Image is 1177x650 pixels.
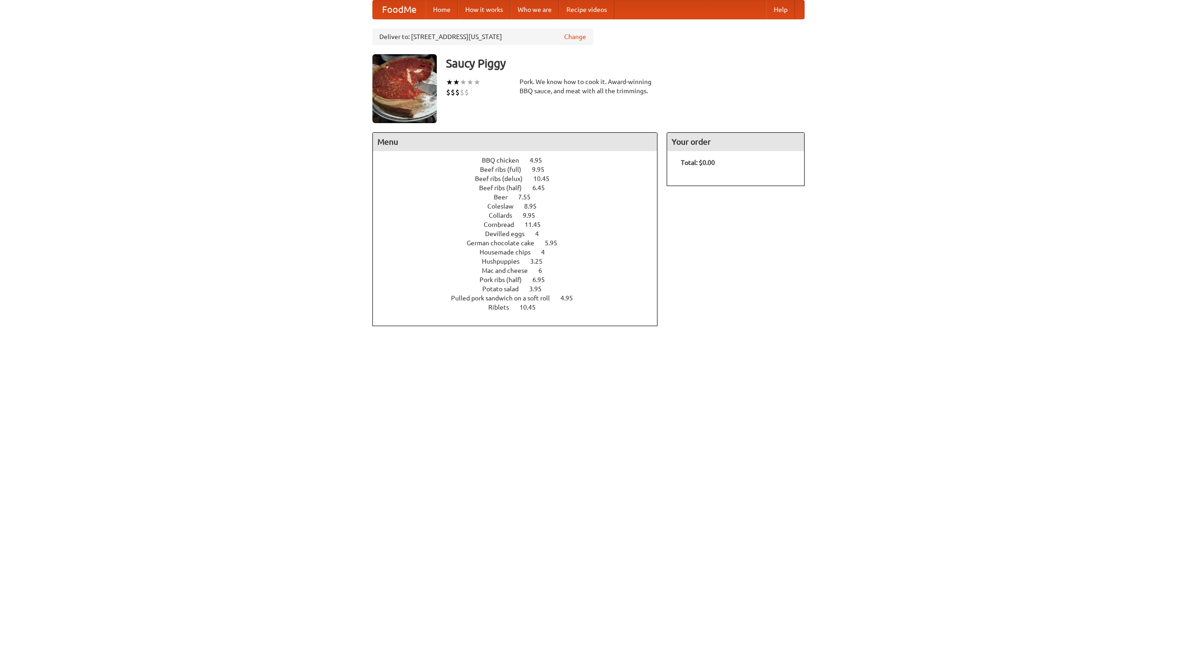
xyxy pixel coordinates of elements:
a: Beer 7.55 [494,193,548,201]
div: Deliver to: [STREET_ADDRESS][US_STATE] [372,28,593,45]
h4: Menu [373,133,657,151]
span: 9.95 [523,212,544,219]
li: ★ [474,77,480,87]
a: German chocolate cake 5.95 [467,239,574,247]
span: German chocolate cake [467,239,543,247]
span: Coleslaw [487,203,523,210]
a: Coleslaw 8.95 [487,203,554,210]
a: Devilled eggs 4 [485,230,556,237]
span: BBQ chicken [482,157,528,164]
span: 10.45 [533,175,559,182]
span: 6 [538,267,551,274]
a: Pork ribs (half) 6.95 [480,276,562,283]
a: Recipe videos [559,0,614,19]
a: Riblets 10.45 [488,304,553,311]
span: Collards [489,212,521,219]
span: 10.45 [520,304,545,311]
span: Beef ribs (delux) [475,175,532,182]
div: Pork. We know how to cook it. Award-winning BBQ sauce, and meat with all the trimmings. [520,77,657,96]
span: Devilled eggs [485,230,534,237]
a: Mac and cheese 6 [482,267,559,274]
span: 4 [541,249,554,256]
a: FoodMe [373,0,426,19]
a: Pulled pork sandwich on a soft roll 4.95 [451,294,590,302]
span: Beef ribs (full) [480,166,531,173]
li: $ [464,87,469,97]
span: Pulled pork sandwich on a soft roll [451,294,559,302]
span: Beer [494,193,517,201]
span: 5.95 [545,239,566,247]
li: ★ [446,77,453,87]
b: Total: $0.00 [681,159,715,166]
a: How it works [458,0,510,19]
a: Beef ribs (delux) 10.45 [475,175,566,182]
a: BBQ chicken 4.95 [482,157,559,164]
span: Housemade chips [480,249,540,256]
a: Collards 9.95 [489,212,552,219]
span: Beef ribs (half) [479,184,531,192]
a: Change [564,32,586,41]
li: ★ [453,77,460,87]
span: 11.45 [525,221,550,228]
span: Potato salad [482,285,528,293]
span: 4 [535,230,548,237]
li: $ [455,87,460,97]
span: 9.95 [532,166,554,173]
span: Pork ribs (half) [480,276,531,283]
span: 4.95 [560,294,582,302]
a: Cornbread 11.45 [484,221,558,228]
li: $ [460,87,464,97]
span: 8.95 [524,203,546,210]
h3: Saucy Piggy [446,54,805,73]
li: ★ [467,77,474,87]
li: $ [451,87,455,97]
img: angular.jpg [372,54,437,123]
span: 3.25 [530,258,552,265]
a: Beef ribs (full) 9.95 [480,166,561,173]
li: ★ [460,77,467,87]
a: Housemade chips 4 [480,249,562,256]
span: Riblets [488,304,518,311]
span: 4.95 [530,157,551,164]
span: 3.95 [529,285,551,293]
span: 7.55 [518,193,540,201]
h4: Your order [667,133,804,151]
a: Help [766,0,795,19]
span: 6.45 [532,184,554,192]
li: $ [446,87,451,97]
span: Mac and cheese [482,267,537,274]
a: Potato salad 3.95 [482,285,559,293]
a: Hushpuppies 3.25 [482,258,560,265]
span: Cornbread [484,221,523,228]
a: Beef ribs (half) 6.45 [479,184,562,192]
span: Hushpuppies [482,258,529,265]
a: Home [426,0,458,19]
a: Who we are [510,0,559,19]
span: 6.95 [532,276,554,283]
